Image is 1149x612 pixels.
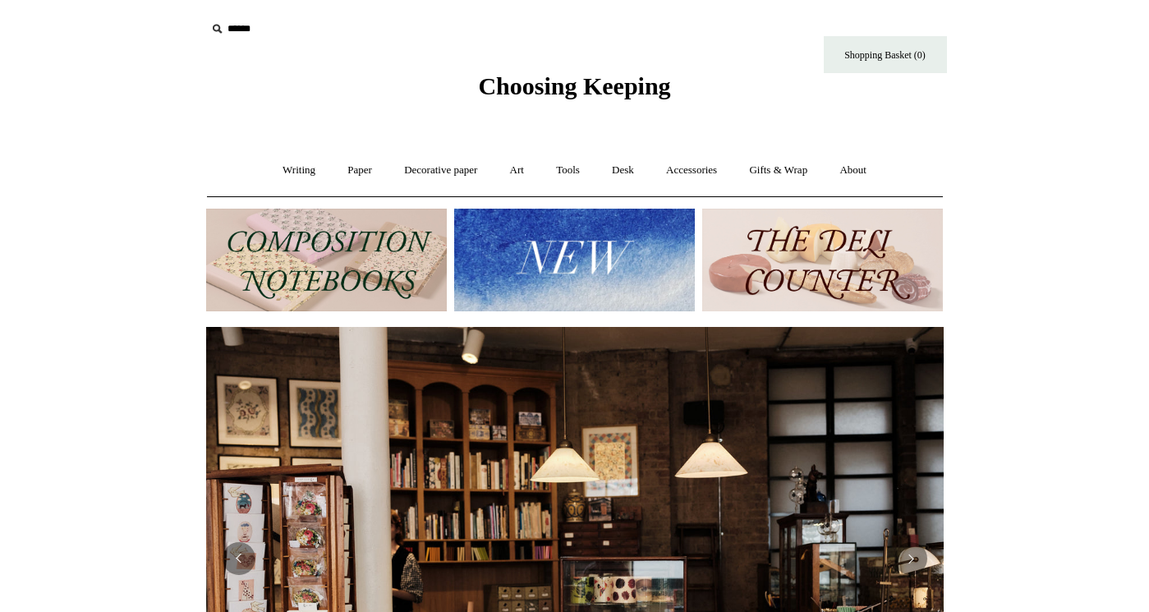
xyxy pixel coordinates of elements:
a: Shopping Basket (0) [824,36,947,73]
a: Paper [333,149,387,192]
img: New.jpg__PID:f73bdf93-380a-4a35-bcfe-7823039498e1 [454,209,695,311]
a: Decorative paper [389,149,492,192]
a: Choosing Keeping [478,85,670,97]
button: Previous [223,542,255,575]
a: Desk [597,149,649,192]
a: Gifts & Wrap [734,149,822,192]
img: 202302 Composition ledgers.jpg__PID:69722ee6-fa44-49dd-a067-31375e5d54ec [206,209,447,311]
span: Choosing Keeping [478,72,670,99]
img: The Deli Counter [702,209,943,311]
a: About [825,149,881,192]
a: Art [495,149,539,192]
button: Next [894,542,927,575]
a: Tools [541,149,595,192]
a: Accessories [651,149,732,192]
a: Writing [268,149,330,192]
